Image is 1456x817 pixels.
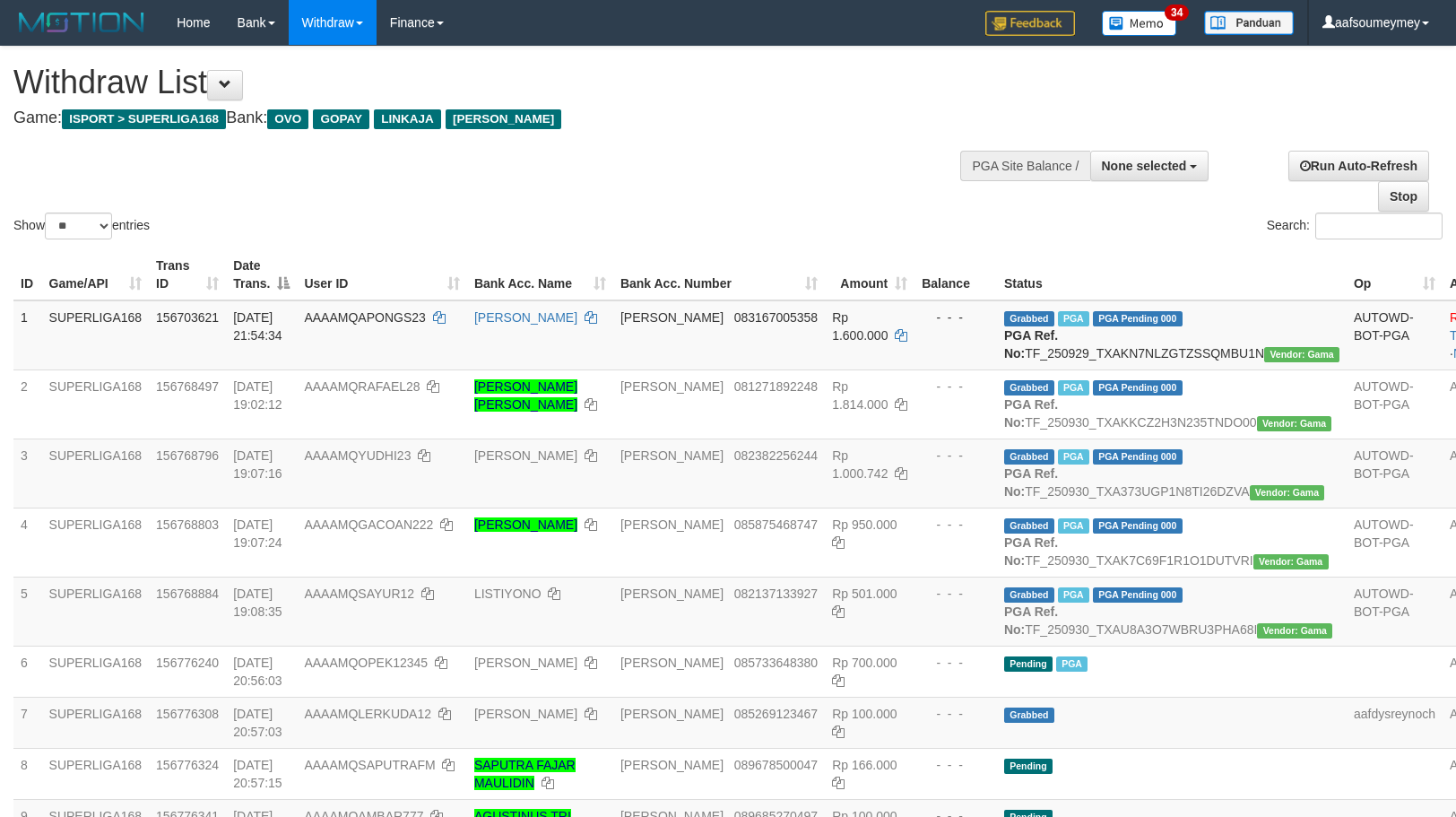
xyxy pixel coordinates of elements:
[620,707,724,721] span: [PERSON_NAME]
[1004,466,1058,499] b: PGA Ref. No:
[467,249,613,300] th: Bank Acc. Name: activate to sort column ascending
[1093,311,1183,326] span: PGA Pending
[1004,380,1054,395] span: Grabbed
[313,109,369,129] span: GOPAY
[233,707,282,739] span: [DATE] 20:57:03
[1090,151,1209,181] button: None selected
[474,656,577,670] a: [PERSON_NAME]
[474,517,577,532] a: [PERSON_NAME]
[42,369,150,439] td: SUPERLIGA168
[1004,656,1053,672] span: Pending
[1056,656,1088,672] span: Marked by aafsoumeymey
[156,758,219,772] span: 156776324
[474,587,542,601] a: LISTIYONO
[997,369,1347,439] td: TF_250930_TXAKKCZ2H3N235TNDO00
[13,9,150,36] img: MOTION_logo.png
[156,587,219,601] span: 156768884
[832,448,888,481] span: Rp 1.000.742
[304,379,420,394] span: AAAAMQRAFAEL28
[226,249,297,300] th: Date Trans.: activate to sort column descending
[832,517,897,532] span: Rp 950.000
[304,587,414,601] span: AAAAMQSAYUR12
[1004,397,1058,430] b: PGA Ref. No:
[42,508,150,577] td: SUPERLIGA168
[997,300,1347,370] td: TF_250929_TXAKN7NLZGTZSSQMBU1N
[914,249,997,300] th: Balance
[734,656,818,670] span: Copy 085733648380 to clipboard
[149,249,226,300] th: Trans ID: activate to sort column ascending
[304,707,431,721] span: AAAAMQLERKUDA12
[1347,300,1443,370] td: AUTOWD-BOT-PGA
[1004,328,1058,361] b: PGA Ref. No:
[233,310,282,343] span: [DATE] 21:54:34
[985,11,1075,36] img: Feedback.jpg
[474,758,576,790] a: SAPUTRA FAJAR MAULIDIN
[1004,518,1054,534] span: Grabbed
[734,310,818,325] span: Copy 083167005358 to clipboard
[1004,311,1054,326] span: Grabbed
[1058,311,1089,326] span: Marked by aafchhiseyha
[474,448,577,463] a: [PERSON_NAME]
[1378,181,1429,212] a: Stop
[1093,380,1183,395] span: PGA Pending
[1347,249,1443,300] th: Op: activate to sort column ascending
[734,517,818,532] span: Copy 085875468747 to clipboard
[1288,151,1429,181] a: Run Auto-Refresh
[734,448,818,463] span: Copy 082382256244 to clipboard
[13,439,42,508] td: 3
[1093,518,1183,534] span: PGA Pending
[474,310,577,325] a: [PERSON_NAME]
[13,697,42,748] td: 7
[304,448,411,463] span: AAAAMQYUDHI23
[1004,759,1053,774] span: Pending
[156,448,219,463] span: 156768796
[304,758,435,772] span: AAAAMQSAPUTRAFM
[267,109,308,129] span: OVO
[832,656,897,670] span: Rp 700.000
[1347,369,1443,439] td: AUTOWD-BOT-PGA
[42,439,150,508] td: SUPERLIGA168
[233,758,282,790] span: [DATE] 20:57:15
[233,448,282,481] span: [DATE] 19:07:16
[42,249,150,300] th: Game/API: activate to sort column ascending
[620,379,724,394] span: [PERSON_NAME]
[620,310,724,325] span: [PERSON_NAME]
[832,379,888,412] span: Rp 1.814.000
[13,646,42,697] td: 6
[922,705,990,723] div: - - -
[620,587,724,601] span: [PERSON_NAME]
[13,213,150,239] label: Show entries
[304,656,428,670] span: AAAAMQOPEK12345
[734,379,818,394] span: Copy 081271892248 to clipboard
[374,109,441,129] span: LINKAJA
[156,656,219,670] span: 156776240
[1004,449,1054,465] span: Grabbed
[1102,159,1187,173] span: None selected
[832,310,888,343] span: Rp 1.600.000
[42,748,150,799] td: SUPERLIGA168
[1264,347,1339,362] span: Vendor URL: https://trx31.1velocity.biz
[832,758,897,772] span: Rp 166.000
[474,707,577,721] a: [PERSON_NAME]
[620,517,724,532] span: [PERSON_NAME]
[1058,449,1089,465] span: Marked by aafsoumeymey
[832,707,897,721] span: Rp 100.000
[922,378,990,395] div: - - -
[922,585,990,603] div: - - -
[42,646,150,697] td: SUPERLIGA168
[620,758,724,772] span: [PERSON_NAME]
[734,707,818,721] span: Copy 085269123467 to clipboard
[1257,416,1332,431] span: Vendor URL: https://trx31.1velocity.biz
[1347,439,1443,508] td: AUTOWD-BOT-PGA
[1257,623,1332,639] span: Vendor URL: https://trx31.1velocity.biz
[922,654,990,672] div: - - -
[1204,11,1294,35] img: panduan.png
[13,508,42,577] td: 4
[1004,604,1058,637] b: PGA Ref. No:
[613,249,825,300] th: Bank Acc. Number: activate to sort column ascending
[42,577,150,646] td: SUPERLIGA168
[1347,577,1443,646] td: AUTOWD-BOT-PGA
[960,151,1089,181] div: PGA Site Balance /
[997,249,1347,300] th: Status
[1093,587,1183,603] span: PGA Pending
